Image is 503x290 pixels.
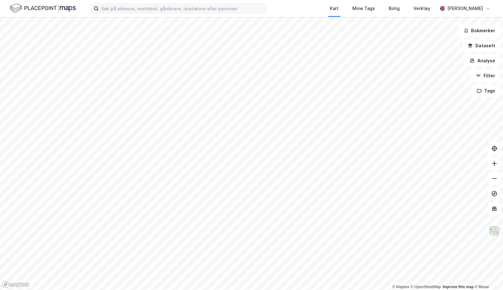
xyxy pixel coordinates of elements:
[462,39,500,52] button: Datasett
[99,4,266,13] input: Søk på adresse, matrikkel, gårdeiere, leietakere eller personer
[443,285,474,289] a: Improve this map
[464,54,500,67] button: Analyse
[471,85,500,97] button: Tags
[352,5,375,12] div: Mine Tags
[472,260,503,290] div: Kontrollprogram for chat
[472,260,503,290] iframe: Chat Widget
[389,5,400,12] div: Bolig
[411,285,441,289] a: OpenStreetMap
[392,285,409,289] a: Mapbox
[447,5,483,12] div: [PERSON_NAME]
[470,70,500,82] button: Filter
[10,3,76,14] img: logo.f888ab2527a4732fd821a326f86c7f29.svg
[2,281,29,288] a: Mapbox homepage
[488,225,500,237] img: Z
[330,5,339,12] div: Kart
[413,5,430,12] div: Verktøy
[458,24,500,37] button: Bokmerker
